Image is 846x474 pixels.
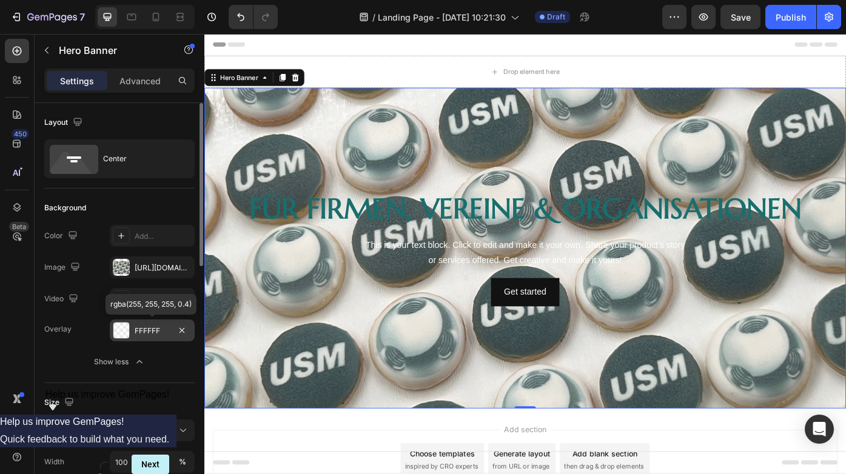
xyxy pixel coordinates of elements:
[229,5,278,29] div: Undo/Redo
[44,202,86,213] div: Background
[44,228,80,244] div: Color
[731,12,751,22] span: Save
[335,442,393,455] span: Add section
[103,145,177,173] div: Center
[5,5,90,29] button: 7
[340,284,388,302] div: Get started
[135,262,192,273] div: [URL][DOMAIN_NAME]
[45,389,170,415] button: Show survey - Help us improve GemPages!
[135,231,192,242] div: Add...
[44,324,72,335] div: Overlay
[135,294,192,305] div: Add...
[175,455,190,469] button: px
[94,356,146,368] div: Show less
[325,277,402,309] button: Get started
[10,230,718,268] div: This is your text block. Click to edit and make it your own. Share your product's story or servic...
[776,11,806,24] div: Publish
[135,325,170,336] div: FFFFFF
[339,38,403,48] div: Drop element here
[12,129,29,139] div: 450
[60,75,94,87] p: Settings
[11,178,717,219] p: Für firmen, Vereine & Organisationen
[10,177,718,221] h2: Rich Text Editor. Editing area: main
[15,44,64,55] div: Hero Banner
[765,5,816,29] button: Publish
[547,12,565,22] span: Draft
[44,291,81,307] div: Video
[119,75,161,87] p: Advanced
[44,259,82,276] div: Image
[45,389,170,399] span: Help us improve GemPages!
[79,10,85,24] p: 7
[720,5,760,29] button: Save
[805,415,834,444] div: Open Intercom Messenger
[44,351,195,373] button: Show less
[59,43,162,58] p: Hero Banner
[204,34,846,474] iframe: Design area
[9,222,29,232] div: Beta
[378,11,506,24] span: Landing Page - [DATE] 10:21:30
[44,115,85,131] div: Layout
[179,456,186,467] div: %
[372,11,375,24] span: /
